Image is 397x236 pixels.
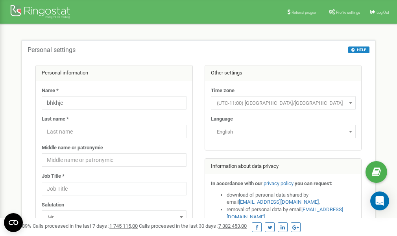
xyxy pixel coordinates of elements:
[139,223,247,229] span: Calls processed in the last 30 days :
[348,46,369,53] button: HELP
[370,191,389,210] div: Open Intercom Messenger
[227,206,356,221] li: removal of personal data by email ,
[214,98,353,109] span: (UTC-11:00) Pacific/Midway
[4,213,23,232] button: Open CMP widget
[42,125,186,138] input: Last name
[42,144,103,152] label: Middle name or patronymic
[211,96,356,110] span: (UTC-11:00) Pacific/Midway
[42,96,186,110] input: Name
[214,126,353,138] span: English
[42,153,186,167] input: Middle name or patronymic
[42,182,186,195] input: Job Title
[28,46,76,54] h5: Personal settings
[42,173,65,180] label: Job Title *
[336,10,360,15] span: Profile settings
[42,87,59,95] label: Name *
[218,223,247,229] u: 7 382 453,00
[211,125,356,138] span: English
[205,65,362,81] div: Other settings
[44,212,184,223] span: Mr.
[227,191,356,206] li: download of personal data shared by email ,
[292,10,319,15] span: Referral program
[211,87,235,95] label: Time zone
[36,65,192,81] div: Personal information
[33,223,138,229] span: Calls processed in the last 7 days :
[264,180,294,186] a: privacy policy
[211,180,262,186] strong: In accordance with our
[42,210,186,224] span: Mr.
[109,223,138,229] u: 1 745 115,00
[377,10,389,15] span: Log Out
[239,199,319,205] a: [EMAIL_ADDRESS][DOMAIN_NAME]
[42,201,64,209] label: Salutation
[211,115,233,123] label: Language
[205,159,362,175] div: Information about data privacy
[42,115,69,123] label: Last name *
[295,180,332,186] strong: you can request:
